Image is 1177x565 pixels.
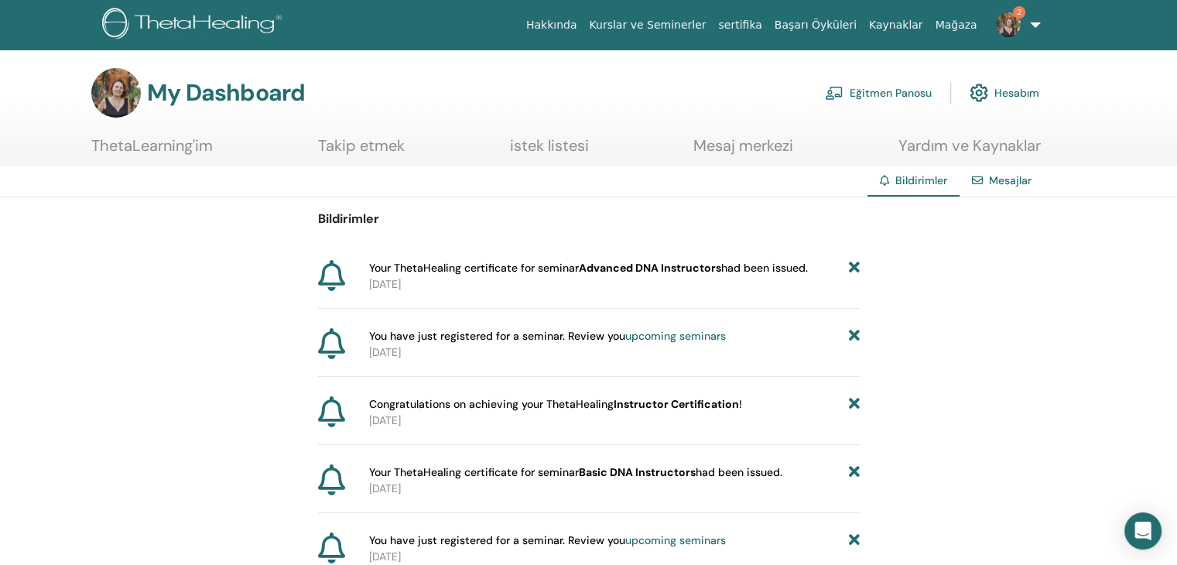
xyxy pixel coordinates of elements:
img: default.jpg [91,68,141,118]
span: Bildirimler [895,173,947,187]
a: Takip etmek [318,136,405,166]
b: Basic DNA Instructors [579,465,696,479]
a: Kaynaklar [863,11,929,39]
a: Eğitmen Panosu [825,76,932,110]
a: ThetaLearning'im [91,136,213,166]
span: Your ThetaHealing certificate for seminar had been issued. [369,464,782,481]
img: cog.svg [970,80,988,106]
p: [DATE] [369,276,860,293]
span: Congratulations on achieving your ThetaHealing ! [369,396,742,413]
b: Advanced DNA Instructors [579,261,721,275]
p: [DATE] [369,344,860,361]
img: default.jpg [996,12,1021,37]
h3: My Dashboard [147,79,305,107]
img: logo.png [102,8,287,43]
a: Mağaza [929,11,983,39]
p: Bildirimler [318,210,860,228]
span: Your ThetaHealing certificate for seminar had been issued. [369,260,808,276]
span: You have just registered for a seminar. Review you [369,532,726,549]
a: Hakkında [520,11,583,39]
p: [DATE] [369,549,860,565]
a: istek listesi [510,136,589,166]
a: Mesaj merkezi [693,136,793,166]
span: 2 [1013,6,1025,19]
b: Instructor Certification [614,397,739,411]
p: [DATE] [369,481,860,497]
a: sertifika [712,11,768,39]
a: Yardım ve Kaynaklar [898,136,1041,166]
a: Kurslar ve Seminerler [583,11,712,39]
a: Hesabım [970,76,1039,110]
a: Başarı Öyküleri [768,11,863,39]
a: Mesajlar [989,173,1032,187]
a: upcoming seminars [625,533,726,547]
a: upcoming seminars [625,329,726,343]
p: [DATE] [369,413,860,429]
img: chalkboard-teacher.svg [825,86,843,100]
span: You have just registered for a seminar. Review you [369,328,726,344]
div: Open Intercom Messenger [1124,512,1162,550]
